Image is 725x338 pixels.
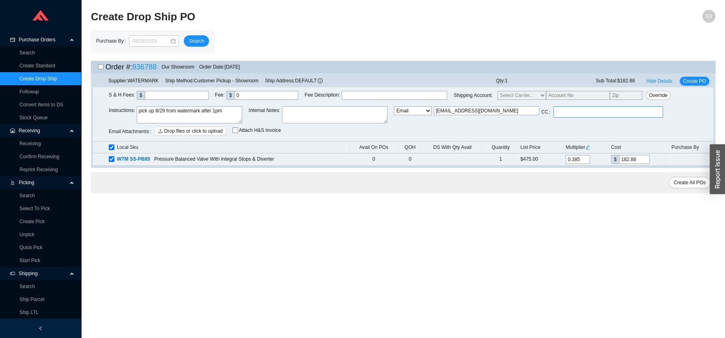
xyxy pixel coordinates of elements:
th: Purchase By [670,142,713,153]
span: Pressure Balanced Valve With Integral Stops & Diverter [154,156,274,162]
div: Our Showroom [161,63,194,71]
a: Start Pick [19,258,40,263]
span: 0 [372,156,375,162]
span: Create PO [683,77,706,85]
span: Fee Description : [305,91,340,100]
a: Search [19,284,35,289]
th: DS With Qty Avail [422,142,482,153]
button: Hide Details [643,77,676,86]
input: Account No [546,91,610,100]
div: $ [611,155,619,164]
input: 08/28/2025 [132,37,170,45]
a: Create Standard [19,63,55,69]
div: Order #: [105,61,157,73]
input: Attach H&S Invoice [232,127,238,133]
a: Confirm Receiving [19,154,59,159]
span: Instructions : [109,106,135,126]
td: $475.00 [519,153,564,166]
a: Create Pick [19,219,45,224]
a: Search [19,193,35,198]
span: Shipping [19,267,67,280]
a: Select To Pick [19,206,50,211]
span: Sub Total: $182.88 [596,77,635,86]
td: 1 [482,153,518,166]
span: WTM SS-PB85 [117,156,150,162]
div: $ [137,91,145,100]
span: Receiving [19,124,67,137]
span: left [38,326,43,331]
span: Ship Method: Customer Pickup - Showroom [165,78,258,84]
span: 0 [409,156,411,162]
a: Quick Pick [19,245,43,250]
button: uploadDrop files or click to upload [155,127,226,136]
a: Ship Parcel [19,297,44,302]
span: edit [585,145,590,150]
span: Local Sku [117,143,138,151]
label: CC [541,106,554,118]
span: Picking [19,176,67,189]
button: Create PO [680,77,709,86]
a: Convert Items to DS [19,102,63,108]
span: Attach H&S Invoice [239,128,281,133]
span: SS [706,10,712,23]
button: Override [645,91,671,100]
a: Unpick [19,232,34,237]
th: Quantity [482,142,518,153]
span: Internal Notes : [249,106,280,126]
div: Order Date: [DATE] [199,63,240,71]
span: info-circle [318,78,323,83]
span: Supplier: WATERMARK [108,78,159,84]
a: Receiving [19,141,41,146]
a: Search [19,50,35,56]
span: Create All POs [673,179,706,187]
a: Reprint Receiving [19,167,58,172]
span: Ship Address: DEFAULT [265,78,323,84]
span: S & H Fees : [109,91,135,100]
span: Drop files or click to upload [164,127,223,135]
span: upload [158,129,163,134]
th: Avail On POs [350,142,398,153]
span: Hide Details [646,77,673,85]
label: Email Attachments [109,126,155,137]
button: Create All POs [669,177,710,188]
div: $ [226,91,234,100]
div: Multiplier [566,143,608,151]
a: Stock Queue [19,115,47,121]
span: Fee : [215,91,225,100]
span: Purchase Orders [19,33,67,46]
a: 936788 [132,63,157,71]
a: Create Drop Ship [19,76,57,82]
input: Zip [610,91,642,100]
span: Qty: 1 [496,77,508,86]
span: Shipping Account: [454,91,671,100]
span: Override [649,91,667,99]
th: List Price [519,142,564,153]
th: Cost [609,142,670,153]
label: Purchase By [96,35,129,47]
h2: Create Drop Ship PO [91,10,559,24]
span: Search [189,37,204,45]
th: QOH [398,142,422,153]
a: Followup [19,89,39,95]
button: Search [184,35,209,47]
span: credit-card [10,37,15,42]
a: Ship LTL [19,310,39,315]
